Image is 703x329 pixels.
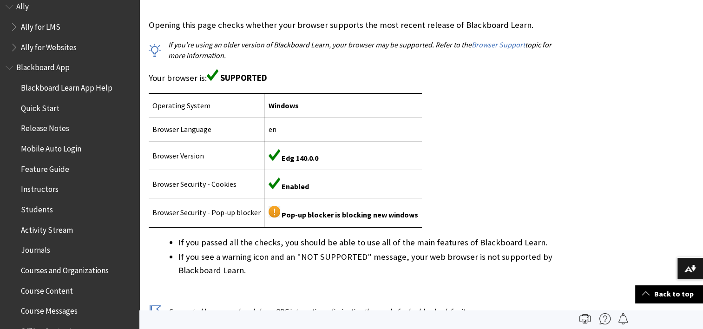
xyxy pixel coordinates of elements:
span: Blackboard App [16,60,70,72]
p: Supported browsers already have PDF integration, eliminating the need of a double-check for it. [149,306,556,316]
img: Follow this page [618,313,629,324]
span: Students [21,202,53,214]
span: Pop-up blocker is blocking new windows [282,210,418,219]
span: Activity Stream [21,222,73,235]
p: If you're using an older version of Blackboard Learn, your browser may be supported. Refer to the... [149,39,556,60]
span: Feature Guide [21,161,69,174]
li: If you passed all the checks, you should be able to use all of the main features of Blackboard Le... [178,236,556,249]
td: Browser Language [149,118,265,141]
span: Release Notes [21,121,69,133]
li: If you see a warning icon and an "NOT SUPPORTED" message, your web browser is not supported by Bl... [178,250,556,276]
span: Edg 140.0.0 [282,153,318,163]
img: Print [579,313,591,324]
a: Browser Support [472,40,525,50]
span: Ally for LMS [21,19,60,32]
img: Green supported icon [269,178,280,189]
img: More help [599,313,611,324]
img: Green supported icon [269,149,280,161]
span: Quick Start [21,100,59,113]
span: SUPPORTED [220,72,267,83]
img: Yellow warning icon [269,206,280,217]
span: Blackboard Learn App Help [21,80,112,92]
span: Enabled [282,182,309,191]
td: Browser Security - Cookies [149,170,265,198]
span: Windows [269,101,299,110]
span: en [269,125,276,134]
td: Operating System [149,93,265,118]
td: Browser Security - Pop-up blocker [149,198,265,227]
p: Opening this page checks whether your browser supports the most recent release of Blackboard Learn. [149,19,556,31]
span: Journals [21,243,50,255]
a: Back to top [635,285,703,303]
span: Course Messages [21,303,78,316]
span: Instructors [21,182,59,194]
td: Browser Version [149,141,265,170]
span: Ally for Websites [21,39,77,52]
span: Courses and Organizations [21,263,109,275]
span: Mobile Auto Login [21,141,81,153]
span: Course Content [21,283,73,296]
p: Your browser is: [149,69,556,84]
img: Green supported icon [207,69,218,81]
